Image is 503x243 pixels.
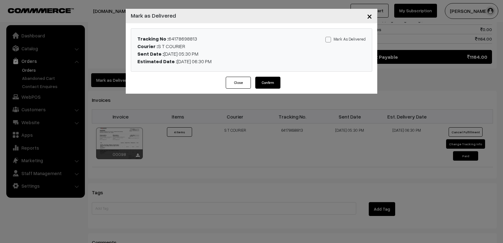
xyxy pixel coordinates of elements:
button: Close [362,6,377,26]
span: × [367,10,372,22]
div: 64178698813 S T COURIER [DATE] 05:30 PM [DATE] 06:30 PM [133,35,291,65]
button: Confirm [255,77,280,89]
button: Close [226,77,251,89]
b: Tracking No : [137,36,169,42]
b: Estimated Date : [137,58,177,64]
label: Mark As Delivered [325,36,366,42]
b: Courier : [137,43,158,49]
b: Sent Date : [137,51,164,57]
h4: Mark as Delivered [131,11,176,20]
